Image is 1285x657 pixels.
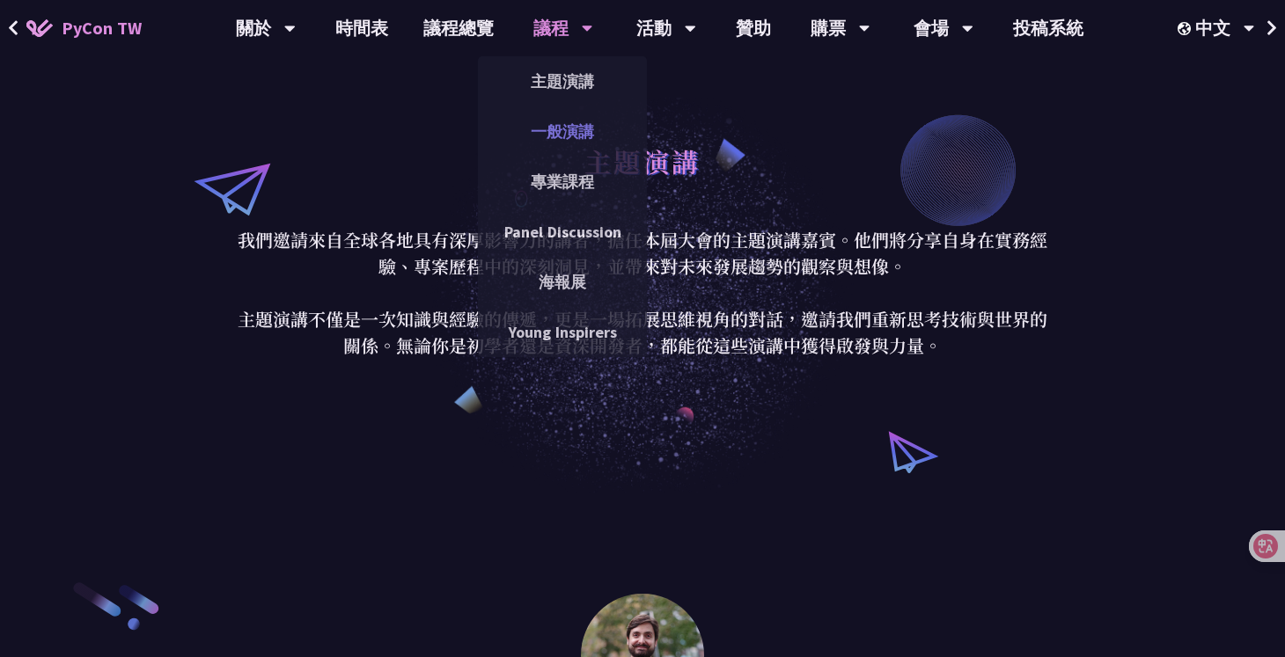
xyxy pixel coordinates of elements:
[478,161,647,202] a: 專業課程
[478,261,647,303] a: 海報展
[9,6,159,50] a: PyCon TW
[478,111,647,152] a: 一般演講
[62,15,142,41] span: PyCon TW
[478,311,647,353] a: Young Inspirers
[478,61,647,102] a: 主題演講
[233,227,1052,359] p: 我們邀請來自全球各地具有深厚影響力的講者，擔任本屆大會的主題演講嘉賓。他們將分享自身在實務經驗、專案歷程中的深刻洞見，並帶來對未來發展趨勢的觀察與想像。 主題演講不僅是一次知識與經驗的傳遞，更是...
[478,211,647,252] a: Panel Discussion
[26,19,53,37] img: Home icon of PyCon TW 2025
[1178,22,1195,35] img: Locale Icon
